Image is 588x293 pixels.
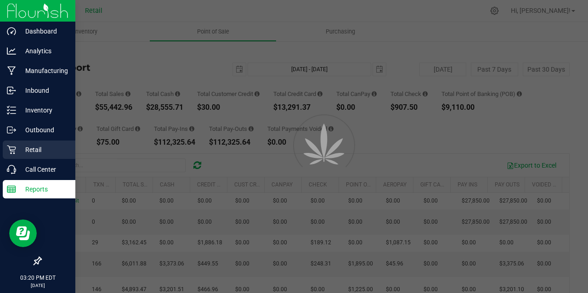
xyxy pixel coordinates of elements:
[7,106,16,115] inline-svg: Inventory
[7,185,16,194] inline-svg: Reports
[4,274,71,282] p: 03:20 PM EDT
[7,86,16,95] inline-svg: Inbound
[16,124,71,135] p: Outbound
[16,105,71,116] p: Inventory
[16,164,71,175] p: Call Center
[16,45,71,56] p: Analytics
[16,85,71,96] p: Inbound
[16,65,71,76] p: Manufacturing
[16,184,71,195] p: Reports
[7,145,16,154] inline-svg: Retail
[9,220,37,247] iframe: Resource center
[7,165,16,174] inline-svg: Call Center
[7,125,16,135] inline-svg: Outbound
[16,26,71,37] p: Dashboard
[7,66,16,75] inline-svg: Manufacturing
[7,27,16,36] inline-svg: Dashboard
[7,46,16,56] inline-svg: Analytics
[4,282,71,289] p: [DATE]
[16,144,71,155] p: Retail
